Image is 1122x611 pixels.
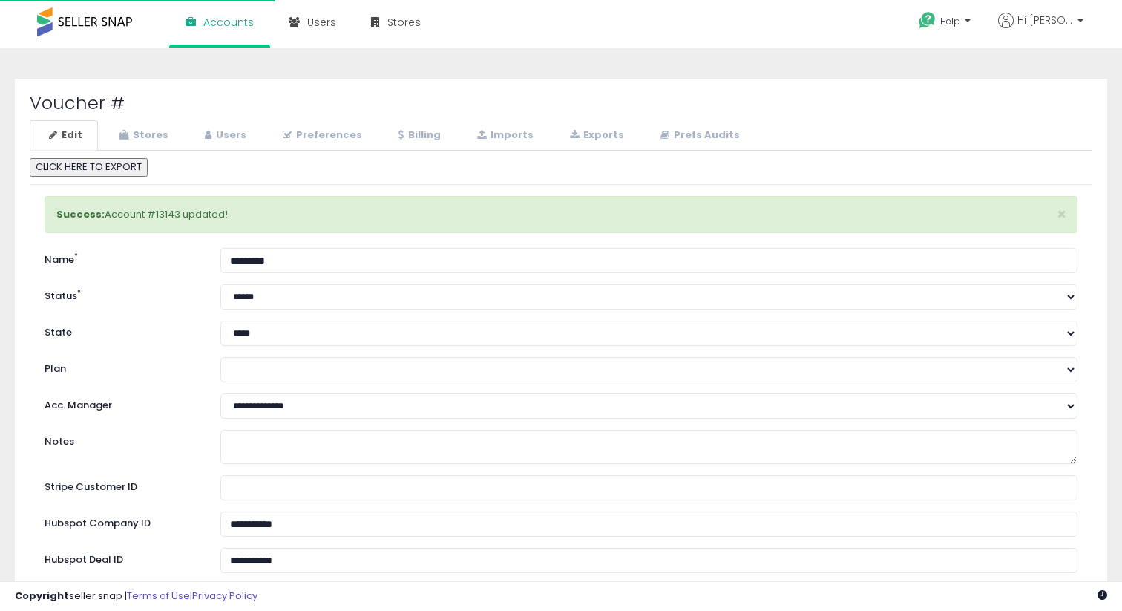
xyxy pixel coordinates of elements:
[127,589,190,603] a: Terms of Use
[458,120,549,151] a: Imports
[33,357,209,376] label: Plan
[940,15,960,27] span: Help
[99,120,184,151] a: Stores
[33,430,209,449] label: Notes
[33,548,209,567] label: Hubspot Deal ID
[263,120,378,151] a: Preferences
[186,120,262,151] a: Users
[1017,13,1073,27] span: Hi [PERSON_NAME]
[56,207,105,221] strong: Success:
[203,15,254,30] span: Accounts
[15,589,69,603] strong: Copyright
[33,248,209,267] label: Name
[30,94,1092,113] h2: Voucher #
[551,120,640,151] a: Exports
[641,120,755,151] a: Prefs Audits
[30,158,148,177] button: CLICK HERE TO EXPORT
[1057,206,1066,222] button: ×
[33,475,209,494] label: Stripe Customer ID
[33,512,209,531] label: Hubspot Company ID
[33,284,209,304] label: Status
[45,196,1077,234] div: Account #13143 updated!
[33,321,209,340] label: State
[15,589,257,604] div: seller snap | |
[379,120,456,151] a: Billing
[192,589,257,603] a: Privacy Policy
[387,15,421,30] span: Stores
[30,120,98,151] a: Edit
[998,13,1083,46] a: Hi [PERSON_NAME]
[918,11,936,30] i: Get Help
[33,393,209,413] label: Acc. Manager
[307,15,336,30] span: Users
